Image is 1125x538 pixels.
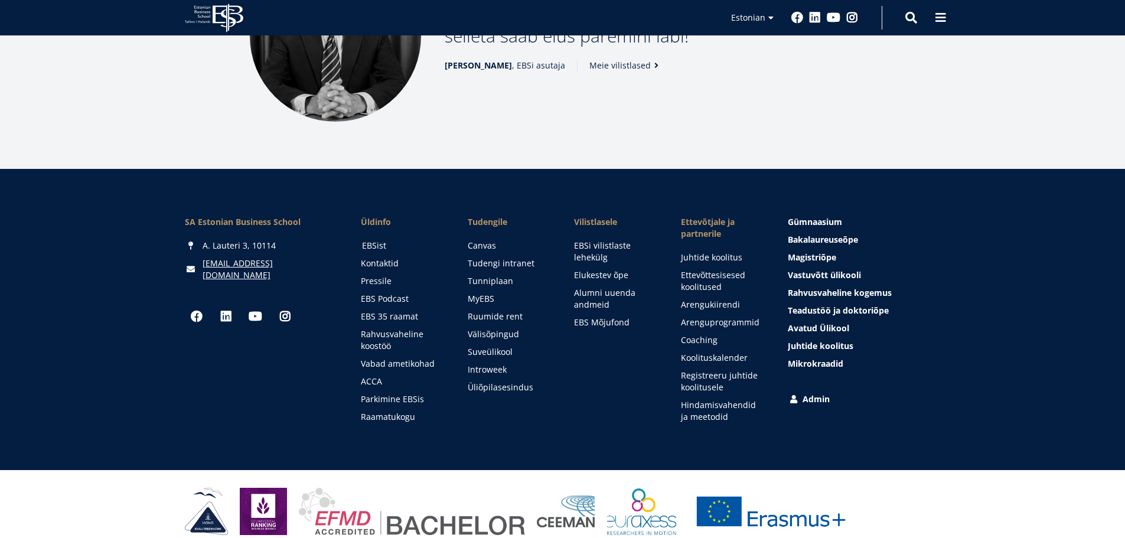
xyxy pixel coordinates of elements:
[574,216,657,228] span: Vilistlasele
[788,287,940,299] a: Rahvusvaheline kogemus
[468,257,551,269] a: Tudengi intranet
[788,216,940,228] a: Gümnaasium
[788,322,940,334] a: Avatud Ülikool
[788,216,842,227] span: Gümnaasium
[468,240,551,252] a: Canvas
[537,495,595,528] img: Ceeman
[361,328,444,352] a: Rahvusvaheline koostöö
[361,376,444,387] a: ACCA
[788,252,836,263] span: Magistriõpe
[788,305,940,317] a: Teadustöö ja doktoriõpe
[788,358,843,369] span: Mikrokraadid
[688,488,853,535] img: Erasmus+
[468,293,551,305] a: MyEBS
[361,393,444,405] a: Parkimine EBSis
[788,305,889,316] span: Teadustöö ja doktoriõpe
[361,275,444,287] a: Pressile
[361,293,444,305] a: EBS Podcast
[688,488,853,535] a: Erasmus +
[574,287,657,311] a: Alumni uuenda andmeid
[468,346,551,358] a: Suveülikool
[468,364,551,376] a: Introweek
[244,305,268,328] a: Youtube
[589,60,663,71] a: Meie vilistlased
[788,287,892,298] span: Rahvusvaheline kogemus
[788,393,940,405] a: Admin
[681,269,764,293] a: Ettevõttesisesed koolitused
[185,216,337,228] div: SA Estonian Business School
[574,317,657,328] a: EBS Mõjufond
[361,216,444,228] span: Üldinfo
[362,240,445,252] a: EBSist
[240,488,287,535] img: Eduniversal
[681,399,764,423] a: Hindamisvahendid ja meetodid
[468,275,551,287] a: Tunniplaan
[846,12,858,24] a: Instagram
[468,328,551,340] a: Välisõpingud
[788,269,861,281] span: Vastuvõtt ülikooli
[468,216,551,228] a: Tudengile
[788,340,940,352] a: Juhtide koolitus
[827,12,840,24] a: Youtube
[273,305,297,328] a: Instagram
[361,257,444,269] a: Kontaktid
[574,269,657,281] a: Elukestev õpe
[681,334,764,346] a: Coaching
[681,216,764,240] span: Ettevõtjale ja partnerile
[681,370,764,393] a: Registreeru juhtide koolitusele
[445,60,512,71] strong: [PERSON_NAME]
[299,488,525,535] img: EFMD
[681,352,764,364] a: Koolituskalender
[791,12,803,24] a: Facebook
[788,269,940,281] a: Vastuvõtt ülikooli
[574,240,657,263] a: EBSi vilistlaste lehekülg
[681,252,764,263] a: Juhtide koolitus
[607,488,677,535] img: EURAXESS
[361,411,444,423] a: Raamatukogu
[788,340,853,351] span: Juhtide koolitus
[468,311,551,322] a: Ruumide rent
[203,257,337,281] a: [EMAIL_ADDRESS][DOMAIN_NAME]
[185,488,228,535] img: HAKA
[361,311,444,322] a: EBS 35 raamat
[788,234,940,246] a: Bakalaureuseõpe
[681,299,764,311] a: Arengukiirendi
[788,358,940,370] a: Mikrokraadid
[185,305,208,328] a: Facebook
[361,358,444,370] a: Vabad ametikohad
[788,322,849,334] span: Avatud Ülikool
[214,305,238,328] a: Linkedin
[468,382,551,393] a: Üliõpilasesindus
[445,60,565,71] span: , EBSi asutaja
[788,252,940,263] a: Magistriõpe
[185,240,337,252] div: A. Lauteri 3, 10114
[809,12,821,24] a: Linkedin
[788,234,858,245] span: Bakalaureuseõpe
[681,317,764,328] a: Arenguprogrammid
